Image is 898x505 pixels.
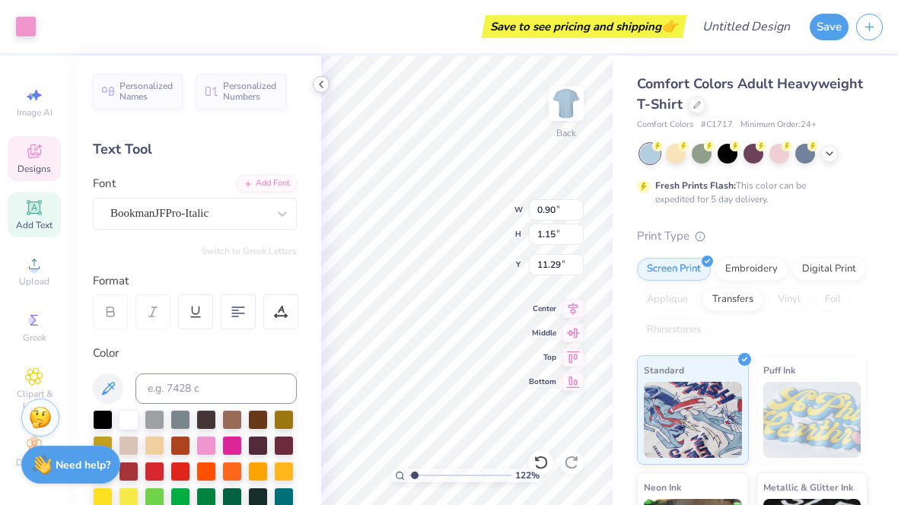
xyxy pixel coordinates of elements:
span: Decorate [16,456,53,468]
span: Personalized Names [119,81,174,102]
span: Add Text [16,219,53,231]
div: This color can be expedited for 5 day delivery. [655,179,842,206]
span: 122 % [515,468,540,482]
button: Switch to Greek Letters [202,245,297,257]
strong: Fresh Prints Flash: [655,179,736,192]
div: Save to see pricing and shipping [486,15,683,38]
span: 👉 [661,17,678,35]
div: Digital Print [792,258,866,281]
input: e.g. 7428 c [135,373,297,404]
div: Add Font [237,175,297,192]
div: Embroidery [715,258,788,281]
span: Comfort Colors Adult Heavyweight T-Shirt [637,75,863,113]
div: Back [556,126,576,140]
span: Minimum Order: 24 + [740,119,817,132]
div: Color [93,345,297,362]
div: Text Tool [93,139,297,160]
span: Bottom [529,376,556,387]
span: Puff Ink [763,362,795,378]
span: Personalized Numbers [223,81,277,102]
span: Comfort Colors [637,119,693,132]
label: Font [93,175,116,192]
img: Standard [644,382,742,458]
div: Print Type [637,227,868,245]
span: Upload [19,275,49,287]
div: Transfers [702,288,763,311]
div: Foil [815,288,851,311]
div: Screen Print [637,258,711,281]
span: Standard [644,362,684,378]
span: Center [529,303,556,314]
span: Designs [18,163,51,175]
span: Top [529,352,556,363]
span: Metallic & Glitter Ink [763,479,853,495]
img: Puff Ink [763,382,861,458]
span: Neon Ink [644,479,681,495]
div: Vinyl [768,288,810,311]
div: Applique [637,288,698,311]
input: Untitled Design [690,11,802,42]
strong: Need help? [56,458,110,472]
span: Image AI [17,106,53,119]
span: Middle [529,328,556,338]
div: Rhinestones [637,319,711,341]
span: Greek [23,332,46,344]
button: Save [810,14,849,40]
img: Back [551,88,581,119]
span: # C1717 [701,119,733,132]
div: Format [93,272,298,290]
span: Clipart & logos [8,388,61,412]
